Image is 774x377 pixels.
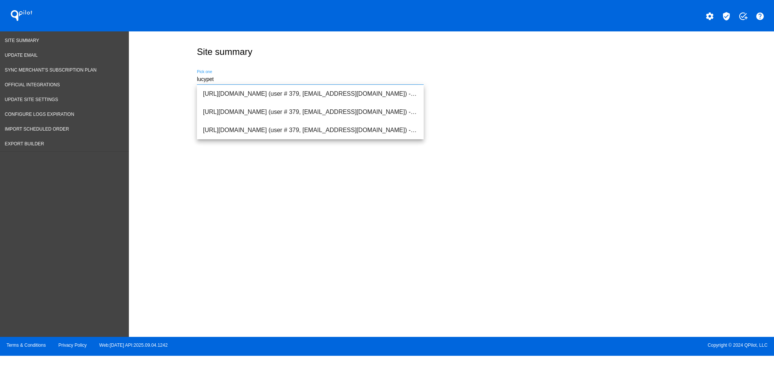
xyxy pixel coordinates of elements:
span: Official Integrations [5,82,60,87]
span: [URL][DOMAIN_NAME] (user # 379, [EMAIL_ADDRESS][DOMAIN_NAME]) - Test [203,103,418,121]
span: Copyright © 2024 QPilot, LLC [393,343,768,348]
span: Import Scheduled Order [5,126,69,132]
h1: QPilot [6,8,37,23]
span: Configure logs expiration [5,112,74,117]
span: [URL][DOMAIN_NAME] (user # 379, [EMAIL_ADDRESS][DOMAIN_NAME]) - Production [203,121,418,139]
span: Sync Merchant's Subscription Plan [5,67,97,73]
span: Site Summary [5,38,39,43]
span: Update Email [5,53,38,58]
mat-icon: verified_user [722,12,731,21]
mat-icon: add_task [738,12,748,21]
span: Export Builder [5,141,44,146]
span: [URL][DOMAIN_NAME] (user # 379, [EMAIL_ADDRESS][DOMAIN_NAME]) - Test [203,85,418,103]
h2: Site summary [197,47,252,57]
a: Terms & Conditions [6,343,46,348]
span: Update Site Settings [5,97,58,102]
a: Privacy Policy [59,343,87,348]
a: Web:[DATE] API:2025.09.04.1242 [99,343,168,348]
mat-icon: settings [705,12,714,21]
mat-icon: help [755,12,765,21]
input: Number [197,76,424,83]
